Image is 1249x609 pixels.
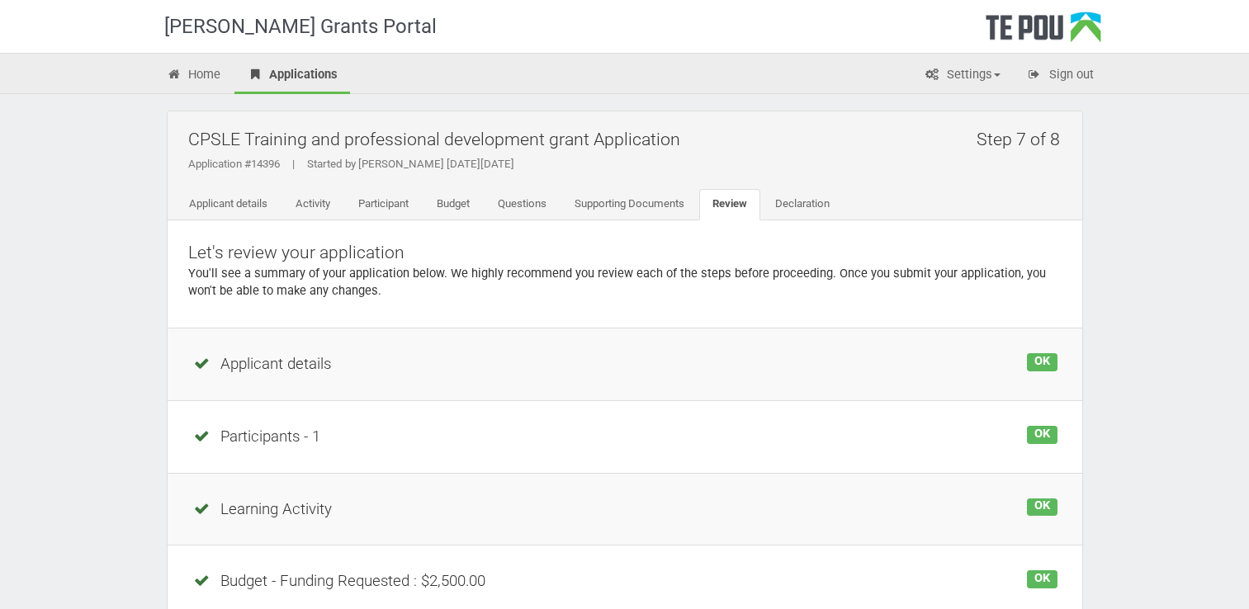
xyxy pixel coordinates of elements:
[188,120,1070,158] h2: CPSLE Training and professional development grant Application
[485,189,560,220] a: Questions
[986,12,1101,53] div: Te Pou Logo
[280,158,307,170] span: |
[423,189,483,220] a: Budget
[977,120,1070,158] h2: Step 7 of 8
[1027,498,1057,517] div: OK
[154,58,234,94] a: Home
[192,353,1057,375] div: Applicant details
[192,498,1057,521] div: Learning Activity
[1027,570,1057,588] div: OK
[912,58,1013,94] a: Settings
[1027,426,1057,444] div: OK
[192,426,1057,448] div: Participants - 1
[176,189,281,220] a: Applicant details
[1027,353,1057,371] div: OK
[1015,58,1106,94] a: Sign out
[234,58,350,94] a: Applications
[282,189,343,220] a: Activity
[192,570,1057,592] div: Budget - Funding Requested : $2,500.00
[762,189,843,220] a: Declaration
[561,189,698,220] a: Supporting Documents
[345,189,422,220] a: Participant
[188,157,1070,172] div: Application #14396 Started by [PERSON_NAME] [DATE][DATE]
[699,189,760,220] a: Review
[188,241,1062,265] p: Let's review your application
[188,265,1062,299] p: You'll see a summary of your application below. We highly recommend you review each of the steps ...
